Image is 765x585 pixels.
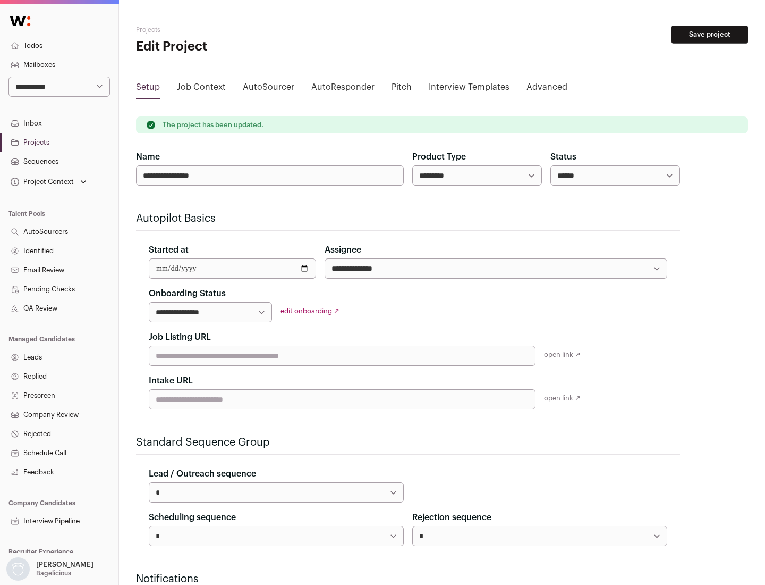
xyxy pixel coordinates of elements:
label: Intake URL [149,374,193,387]
label: Scheduling sequence [149,511,236,524]
p: The project has been updated. [163,121,263,129]
a: edit onboarding ↗ [280,307,339,314]
label: Assignee [325,244,361,256]
p: [PERSON_NAME] [36,561,93,569]
a: AutoResponder [311,81,375,98]
img: nopic.png [6,557,30,581]
h2: Autopilot Basics [136,211,680,226]
img: Wellfound [4,11,36,32]
a: Pitch [392,81,412,98]
button: Save project [671,26,748,44]
h2: Projects [136,26,340,34]
label: Product Type [412,151,466,163]
label: Rejection sequence [412,511,491,524]
a: Job Context [177,81,226,98]
label: Status [550,151,576,163]
label: Job Listing URL [149,331,211,344]
a: Advanced [526,81,567,98]
p: Bagelicious [36,569,71,578]
button: Open dropdown [8,174,89,189]
h2: Standard Sequence Group [136,435,680,450]
h1: Edit Project [136,38,340,55]
div: Project Context [8,178,74,186]
button: Open dropdown [4,557,96,581]
label: Name [136,151,160,163]
a: Interview Templates [429,81,509,98]
a: AutoSourcer [243,81,294,98]
a: Setup [136,81,160,98]
label: Lead / Outreach sequence [149,467,256,480]
label: Onboarding Status [149,287,226,300]
label: Started at [149,244,189,256]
